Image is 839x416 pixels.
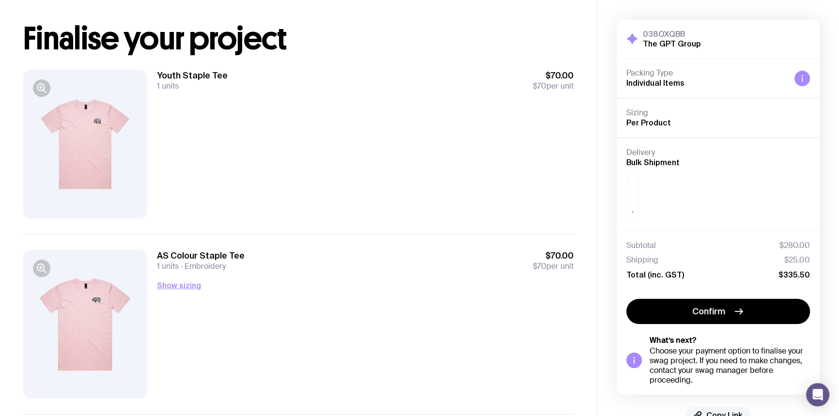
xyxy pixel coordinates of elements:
span: Shipping [626,255,658,265]
span: per unit [533,81,574,91]
button: Confirm [626,299,810,324]
button: Show sizing [157,279,201,291]
span: $70 [533,81,546,91]
span: 1 units [157,261,179,271]
span: $280.00 [779,241,810,250]
h3: AS Colour Staple Tee [157,250,245,262]
span: Per Product [626,118,671,127]
span: $25.00 [784,255,810,265]
h4: Delivery [626,148,810,157]
h4: Packing Type [626,68,787,78]
h5: What’s next? [650,336,810,345]
span: $70.00 [533,250,574,262]
span: Confirm [692,306,725,317]
h3: Youth Staple Tee [157,70,228,81]
span: Bulk Shipment [626,158,680,167]
span: per unit [533,262,574,271]
span: Embroidery [179,261,226,271]
span: Total (inc. GST) [626,270,684,279]
h4: Sizing [626,108,810,118]
div: Open Intercom Messenger [806,383,829,406]
h2: The GPT Group [643,39,701,48]
span: 1 units [157,81,179,91]
span: $70.00 [533,70,574,81]
h3: 038OXQBB [643,29,701,39]
span: $70 [533,261,546,271]
div: Choose your payment option to finalise your swag project. If you need to make changes, contact yo... [650,346,810,385]
div: , [626,175,639,221]
span: Individual Items [626,78,684,87]
h1: Finalise your project [23,23,574,54]
span: $335.50 [778,270,810,279]
span: Subtotal [626,241,656,250]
